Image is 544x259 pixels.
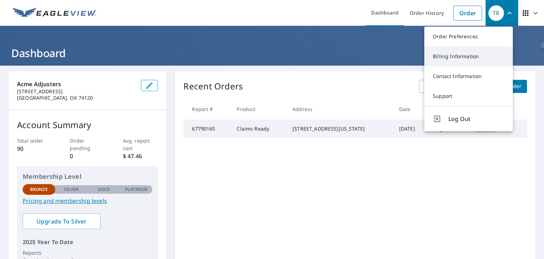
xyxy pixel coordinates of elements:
p: Bronze [30,186,48,193]
p: Gold [98,186,110,193]
span: Upgrade To Silver [28,217,95,225]
a: View All Orders [419,80,469,93]
th: Product [231,99,287,120]
a: Contact Information [424,66,513,86]
p: Account Summary [17,119,158,131]
p: 0 [70,152,105,160]
p: [STREET_ADDRESS] [17,88,135,95]
a: Order Preferences [424,27,513,46]
p: Acme Adjusters [17,80,135,88]
button: Log Out [424,106,513,131]
p: Membership Level [23,172,152,181]
p: Platinum [125,186,147,193]
p: Order pending [70,137,105,152]
td: Claims Ready [231,120,287,138]
th: Report # [183,99,231,120]
img: EV Logo [13,8,96,18]
td: [DATE] [393,120,428,138]
th: Address [287,99,393,120]
h1: Dashboard [8,46,535,60]
a: Pricing and membership levels [23,197,152,205]
p: Avg. report cost [123,137,158,152]
a: Order [453,6,482,21]
th: Date [393,99,428,120]
a: Billing Information [424,46,513,66]
a: Support [424,86,513,106]
p: $ 47.46 [123,152,158,160]
span: Log Out [448,115,504,123]
div: TR [488,5,504,21]
p: [GEOGRAPHIC_DATA], OK 74120 [17,95,135,101]
a: Upgrade To Silver [23,214,101,229]
td: 67790165 [183,120,231,138]
p: Total order [17,137,52,144]
p: Silver [64,186,79,193]
p: Recent Orders [183,80,243,93]
p: 2025 Year To Date [23,238,152,246]
div: [STREET_ADDRESS][US_STATE] [293,125,388,132]
p: 90 [17,144,52,153]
